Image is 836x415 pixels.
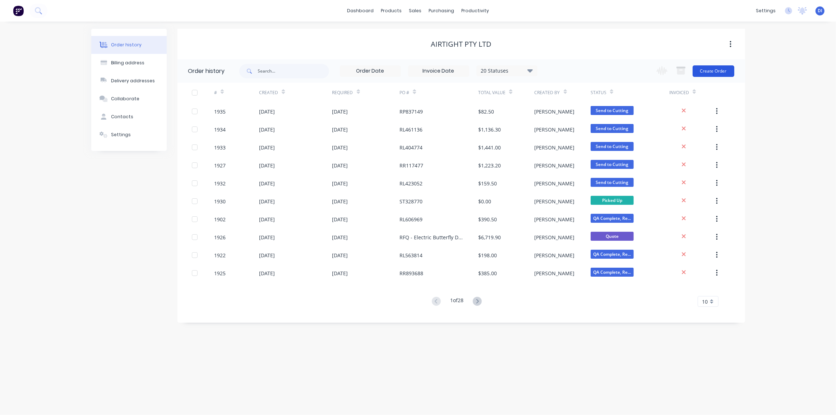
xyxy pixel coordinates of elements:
[13,5,24,16] img: Factory
[478,83,534,102] div: Total Value
[258,64,329,78] input: Search...
[399,234,464,241] div: RFQ - Electric Butterfly Dampers
[188,67,225,75] div: Order history
[214,269,226,277] div: 1925
[91,54,167,72] button: Billing address
[111,114,133,120] div: Contacts
[91,72,167,90] button: Delivery addresses
[332,162,348,169] div: [DATE]
[332,126,348,133] div: [DATE]
[91,126,167,144] button: Settings
[214,83,259,102] div: #
[591,214,634,223] span: QA Complete, Re...
[535,269,575,277] div: [PERSON_NAME]
[535,234,575,241] div: [PERSON_NAME]
[478,234,501,241] div: $6,719.90
[332,216,348,223] div: [DATE]
[214,252,226,259] div: 1922
[340,66,401,77] input: Order Date
[214,180,226,187] div: 1932
[535,144,575,151] div: [PERSON_NAME]
[693,65,734,77] button: Create Order
[408,66,469,77] input: Invoice Date
[591,83,669,102] div: Status
[332,234,348,241] div: [DATE]
[332,83,400,102] div: Required
[818,8,822,14] span: DI
[450,296,463,307] div: 1 of 28
[214,216,226,223] div: 1902
[259,162,275,169] div: [DATE]
[478,216,497,223] div: $390.50
[343,5,377,16] a: dashboard
[535,162,575,169] div: [PERSON_NAME]
[478,108,494,115] div: $82.50
[591,268,634,277] span: QA Complete, Re...
[591,250,634,259] span: QA Complete, Re...
[259,144,275,151] div: [DATE]
[478,89,505,96] div: Total Value
[478,269,497,277] div: $385.00
[535,83,591,102] div: Created By
[111,78,155,84] div: Delivery addresses
[332,89,353,96] div: Required
[591,142,634,151] span: Send to Cutting
[591,89,606,96] div: Status
[535,198,575,205] div: [PERSON_NAME]
[332,252,348,259] div: [DATE]
[332,108,348,115] div: [DATE]
[111,42,142,48] div: Order history
[535,126,575,133] div: [PERSON_NAME]
[425,5,458,16] div: purchasing
[535,216,575,223] div: [PERSON_NAME]
[259,234,275,241] div: [DATE]
[332,144,348,151] div: [DATE]
[214,234,226,241] div: 1926
[478,162,501,169] div: $1,223.20
[399,126,422,133] div: RL461136
[111,60,144,66] div: Billing address
[535,89,560,96] div: Created By
[259,252,275,259] div: [DATE]
[332,198,348,205] div: [DATE]
[259,269,275,277] div: [DATE]
[399,89,409,96] div: PO #
[259,216,275,223] div: [DATE]
[377,5,405,16] div: products
[591,160,634,169] span: Send to Cutting
[259,89,278,96] div: Created
[214,144,226,151] div: 1933
[478,126,501,133] div: $1,136.30
[259,180,275,187] div: [DATE]
[478,180,497,187] div: $159.50
[259,198,275,205] div: [DATE]
[477,67,537,75] div: 20 Statuses
[399,83,478,102] div: PO #
[478,144,501,151] div: $1,441.00
[702,298,708,305] span: 10
[591,178,634,187] span: Send to Cutting
[214,198,226,205] div: 1930
[405,5,425,16] div: sales
[214,89,217,96] div: #
[535,252,575,259] div: [PERSON_NAME]
[591,232,634,241] span: Quote
[535,108,575,115] div: [PERSON_NAME]
[399,144,422,151] div: RL404774
[259,83,332,102] div: Created
[91,90,167,108] button: Collaborate
[91,108,167,126] button: Contacts
[399,162,423,169] div: RR117477
[399,252,422,259] div: RL563814
[669,83,714,102] div: Invoiced
[591,124,634,133] span: Send to Cutting
[399,108,423,115] div: RP837149
[399,269,423,277] div: RR893688
[478,252,497,259] div: $198.00
[431,40,491,49] div: Airtight Pty Ltd
[535,180,575,187] div: [PERSON_NAME]
[214,108,226,115] div: 1935
[669,89,689,96] div: Invoiced
[458,5,493,16] div: productivity
[111,96,139,102] div: Collaborate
